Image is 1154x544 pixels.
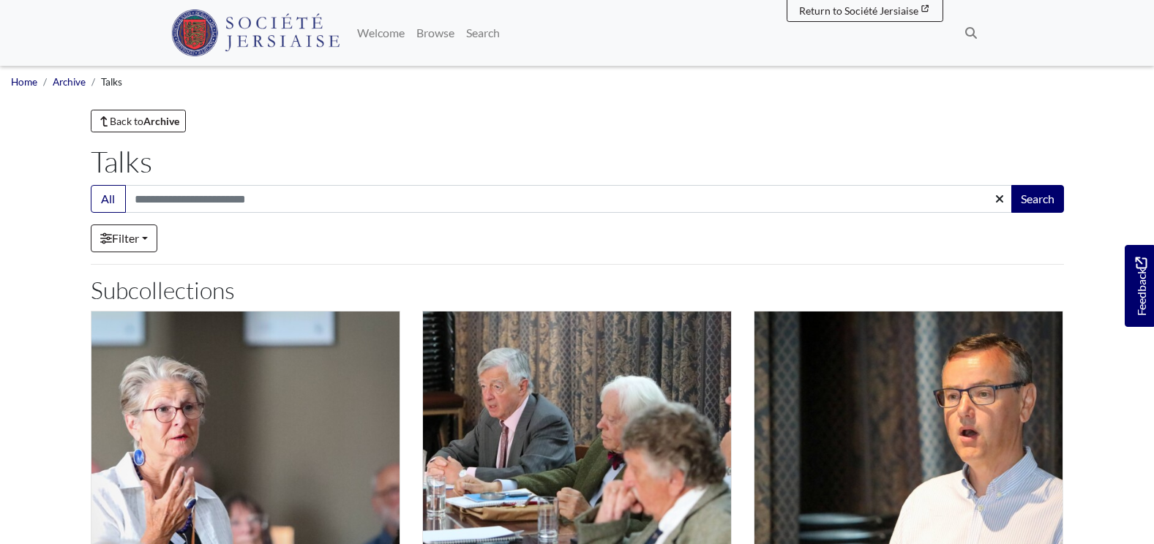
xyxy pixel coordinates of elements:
[125,185,1013,213] input: Search this collection...
[1132,257,1150,316] span: Feedback
[351,18,411,48] a: Welcome
[53,76,86,88] a: Archive
[91,276,1064,304] h2: Subcollections
[91,185,126,213] button: All
[799,4,918,17] span: Return to Société Jersiaise
[171,6,340,60] a: Société Jersiaise logo
[11,76,37,88] a: Home
[91,224,157,252] a: Filter
[143,115,179,127] strong: Archive
[1011,185,1064,213] button: Search
[1125,245,1154,327] a: Would you like to provide feedback?
[171,10,340,56] img: Société Jersiaise
[101,76,122,88] span: Talks
[91,110,187,132] a: Back toArchive
[411,18,460,48] a: Browse
[460,18,506,48] a: Search
[91,144,1064,179] h1: Talks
